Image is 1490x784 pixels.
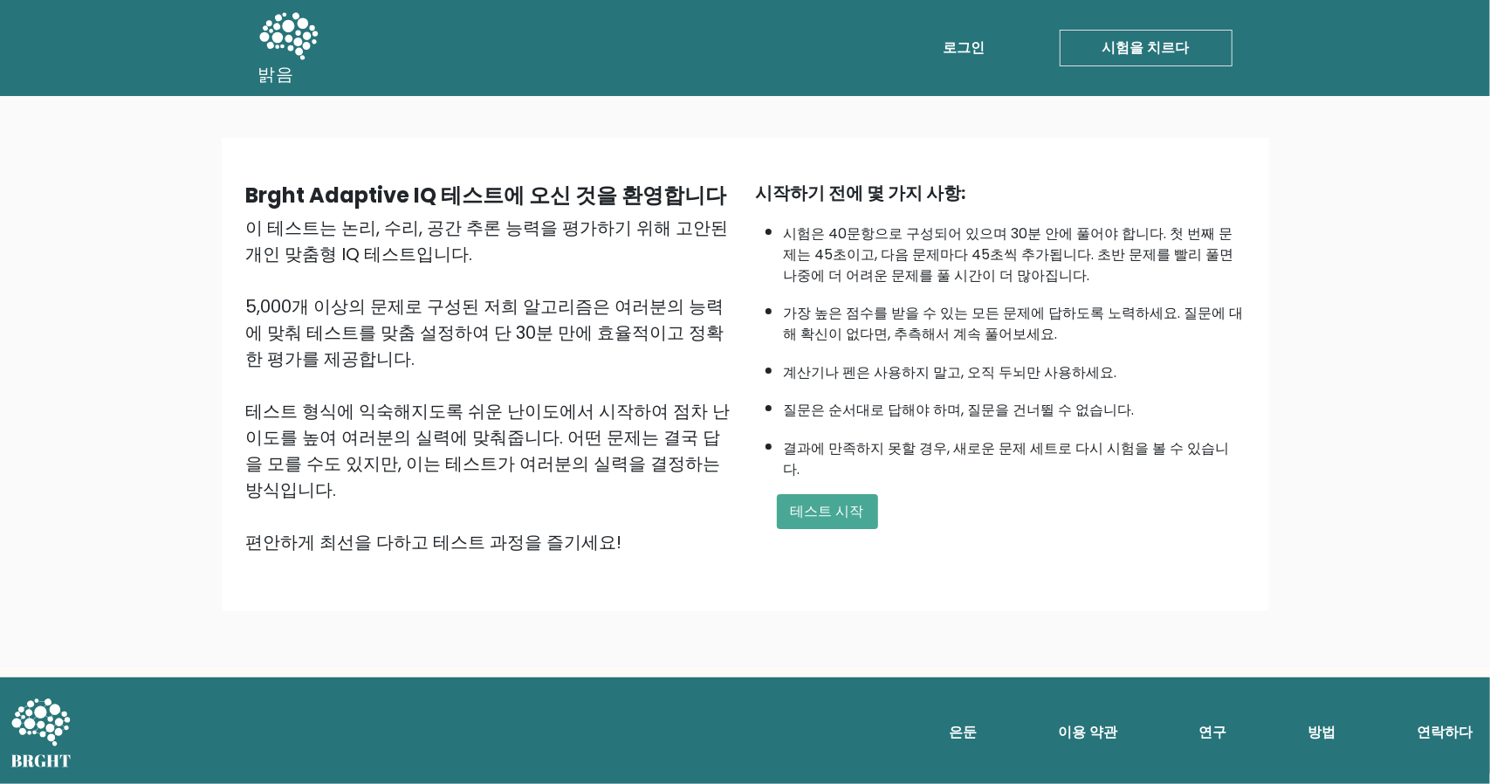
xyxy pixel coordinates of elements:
font: 5,000개 이상의 문제로 구성된 저희 알고리즘은 여러분의 능력에 맞춰 테스트를 맞춤 설정하여 단 30분 만에 효율적이고 정확한 평가를 제공합니다. [246,294,724,371]
a: 시험을 치르다 [1060,30,1233,66]
a: 연구 [1191,715,1233,750]
a: 연락하다 [1410,715,1480,750]
font: 연락하다 [1417,722,1473,742]
font: 방법 [1308,722,1336,742]
font: 은둔 [949,722,977,742]
a: 은둔 [942,715,984,750]
font: 시작하기 전에 몇 가지 사항: [756,181,966,205]
font: 테스트 형식에 익숙해지도록 쉬운 난이도에서 시작하여 점차 난이도를 높여 여러분의 실력에 맞춰줍니다. 어떤 문제는 결국 답을 모를 수도 있지만, 이는 테스트가 여러분의 실력을 ... [246,399,731,502]
font: 결과에 만족하지 못할 경우, 새로운 문제 세트로 다시 시험을 볼 수 있습니다. [784,438,1230,479]
font: Brght Adaptive IQ 테스트에 오신 것을 환영합니다 [246,181,727,210]
font: 편안하게 최선을 다하고 테스트 과정을 즐기세요! [246,530,622,554]
font: 가장 높은 점수를 받을 수 있는 모든 문제에 답하도록 노력하세요. 질문에 대해 확신이 없다면, 추측해서 계속 풀어보세요. [784,303,1244,344]
a: 이용 약관 [1051,715,1124,750]
font: 연구 [1198,722,1226,742]
font: 이용 약관 [1058,722,1117,742]
font: 밝음 [258,62,294,86]
font: 시험은 40문항으로 구성되어 있으며 30분 안에 풀어야 합니다. 첫 번째 문제는 45초이고, 다음 문제마다 45초씩 추가됩니다. 초반 문제를 빨리 풀면 나중에 더 어려운 문제... [784,224,1234,285]
button: 테스트 시작 [777,494,878,529]
font: 계산기나 펜은 사용하지 말고, 오직 두뇌만 사용하세요. [784,362,1117,382]
a: 밝음 [258,7,319,89]
font: 질문은 순서대로 답해야 하며, 질문을 건너뛸 수 없습니다. [784,400,1135,420]
font: 시험을 치르다 [1102,38,1190,58]
font: 테스트 시작 [791,501,864,521]
a: 로그인 [937,31,992,65]
a: 방법 [1301,715,1342,750]
font: 로그인 [944,38,985,58]
font: 이 테스트는 논리, 수리, 공간 추론 능력을 평가하기 위해 고안된 개인 맞춤형 IQ 테스트입니다. [246,216,729,266]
